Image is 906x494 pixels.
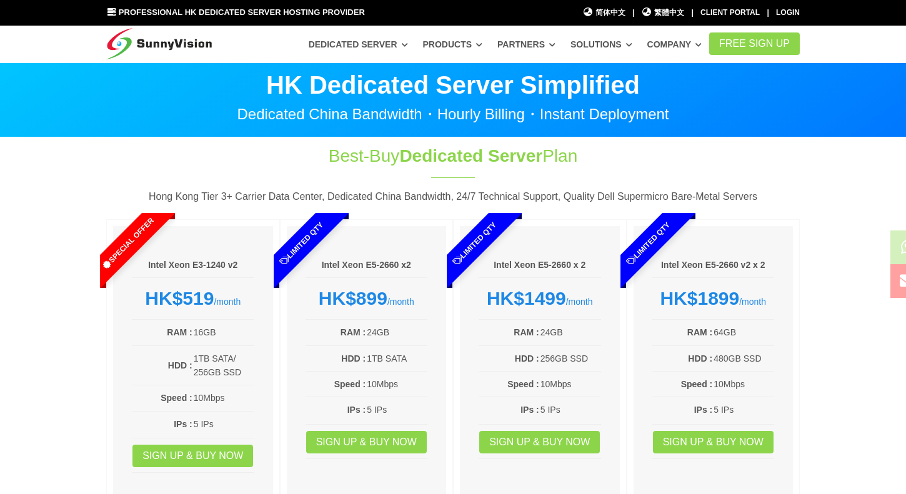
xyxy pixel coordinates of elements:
a: Sign up & Buy Now [306,431,427,453]
strong: HK$1499 [487,288,566,309]
b: HDD : [515,353,539,363]
a: Products [422,33,482,56]
span: Dedicated Server [399,146,542,165]
div: /month [306,287,428,310]
span: Professional HK Dedicated Server Hosting Provider [119,7,365,17]
a: Login [776,8,800,17]
td: 10Mbps [193,390,254,405]
p: Hong Kong Tier 3+ Carrier Data Center, Dedicated China Bandwidth, 24/7 Technical Support, Quality... [106,189,800,205]
td: 64GB [713,325,774,340]
b: RAM : [341,327,366,337]
h6: Intel Xeon E5-2660 x 2 [479,259,601,272]
span: Limited Qty [595,191,700,296]
a: Client Portal [700,8,760,17]
a: Sign up & Buy Now [653,431,774,453]
a: Sign up & Buy Now [132,445,253,467]
span: Limited Qty [422,191,527,296]
a: Solutions [570,33,632,56]
li: | [632,7,634,19]
h1: Best-Buy Plan [245,144,661,168]
div: /month [132,287,254,310]
b: HDD : [341,353,366,363]
a: Sign up & Buy Now [479,431,600,453]
span: Special Offer [76,191,181,296]
b: Speed : [507,379,539,389]
strong: HK$899 [319,288,387,309]
td: 10Mbps [713,377,774,392]
p: Dedicated China Bandwidth・Hourly Billing・Instant Deployment [106,107,800,122]
td: 5 IPs [540,402,601,417]
span: Limited Qty [249,191,354,296]
h6: Intel Xeon E3-1240 v2 [132,259,254,272]
div: /month [652,287,775,310]
td: 256GB SSD [540,351,601,366]
b: IPs : [174,419,192,429]
td: 1TB SATA [366,351,427,366]
td: 1TB SATA/ 256GB SSD [193,351,254,380]
td: 5 IPs [193,417,254,432]
a: FREE Sign Up [709,32,800,55]
b: IPs : [347,405,366,415]
li: | [767,7,769,19]
a: Dedicated Server [309,33,408,56]
td: 10Mbps [366,377,427,392]
a: Partners [497,33,555,56]
td: 16GB [193,325,254,340]
b: RAM : [167,327,192,337]
td: 5 IPs [366,402,427,417]
strong: HK$1899 [660,288,739,309]
b: Speed : [161,393,192,403]
b: RAM : [687,327,712,337]
td: 24GB [540,325,601,340]
b: Speed : [334,379,366,389]
td: 24GB [366,325,427,340]
b: IPs : [520,405,539,415]
p: HK Dedicated Server Simplified [106,72,800,97]
a: 繁體中文 [642,7,685,19]
strong: HK$519 [145,288,214,309]
b: IPs : [694,405,713,415]
h6: Intel Xeon E5-2660 v2 x 2 [652,259,775,272]
div: /month [479,287,601,310]
b: HDD : [168,360,192,370]
a: 简体中文 [582,7,625,19]
td: 5 IPs [713,402,774,417]
a: Company [647,33,702,56]
h6: Intel Xeon E5-2660 x2 [306,259,428,272]
li: | [691,7,693,19]
td: 10Mbps [540,377,601,392]
b: HDD : [688,353,712,363]
td: 480GB SSD [713,351,774,366]
b: RAM : [514,327,539,337]
b: Speed : [681,379,713,389]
